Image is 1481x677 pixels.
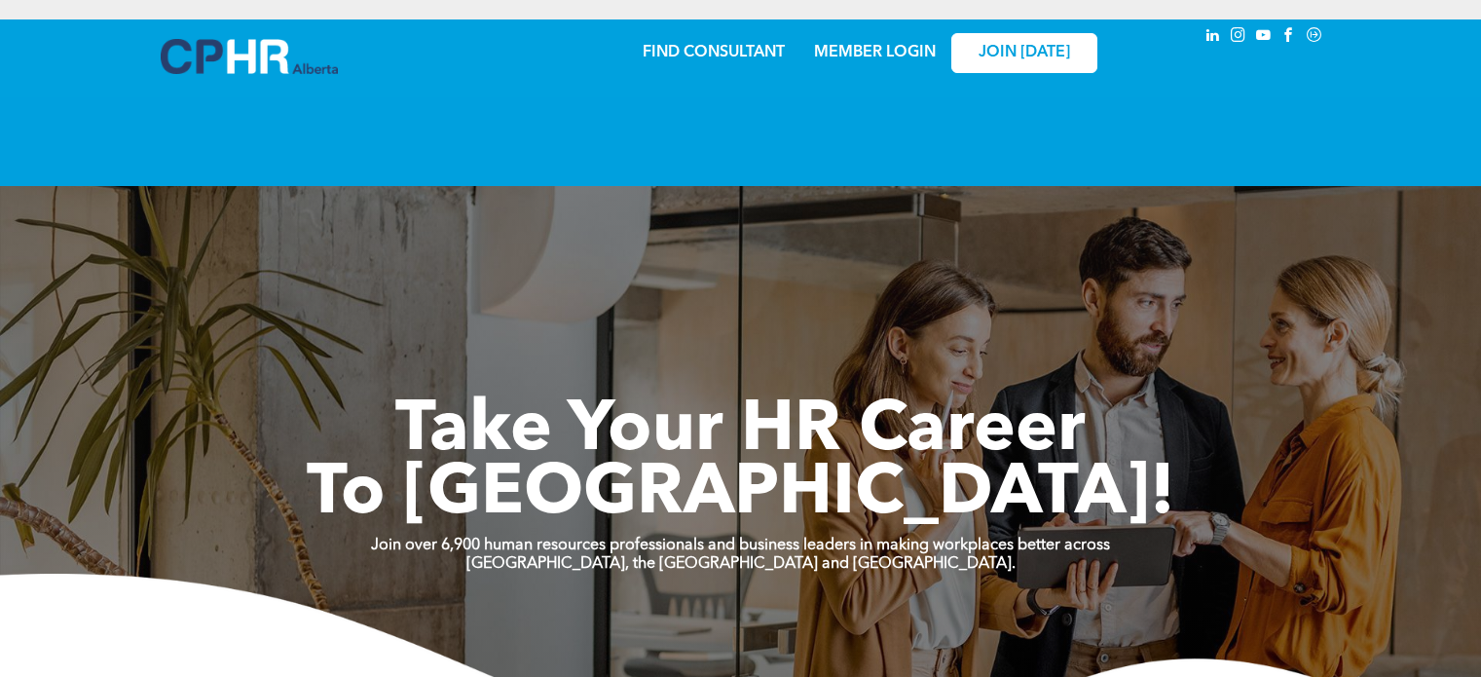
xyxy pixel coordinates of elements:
img: A blue and white logo for cp alberta [161,39,338,74]
a: instagram [1228,24,1249,51]
a: facebook [1278,24,1300,51]
a: linkedin [1203,24,1224,51]
span: JOIN [DATE] [979,44,1070,62]
span: To [GEOGRAPHIC_DATA]! [307,460,1175,530]
a: MEMBER LOGIN [814,45,936,60]
strong: [GEOGRAPHIC_DATA], the [GEOGRAPHIC_DATA] and [GEOGRAPHIC_DATA]. [466,556,1016,572]
strong: Join over 6,900 human resources professionals and business leaders in making workplaces better ac... [371,538,1110,553]
a: JOIN [DATE] [951,33,1097,73]
a: FIND CONSULTANT [643,45,785,60]
span: Take Your HR Career [395,396,1086,467]
a: Social network [1304,24,1325,51]
a: youtube [1253,24,1275,51]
